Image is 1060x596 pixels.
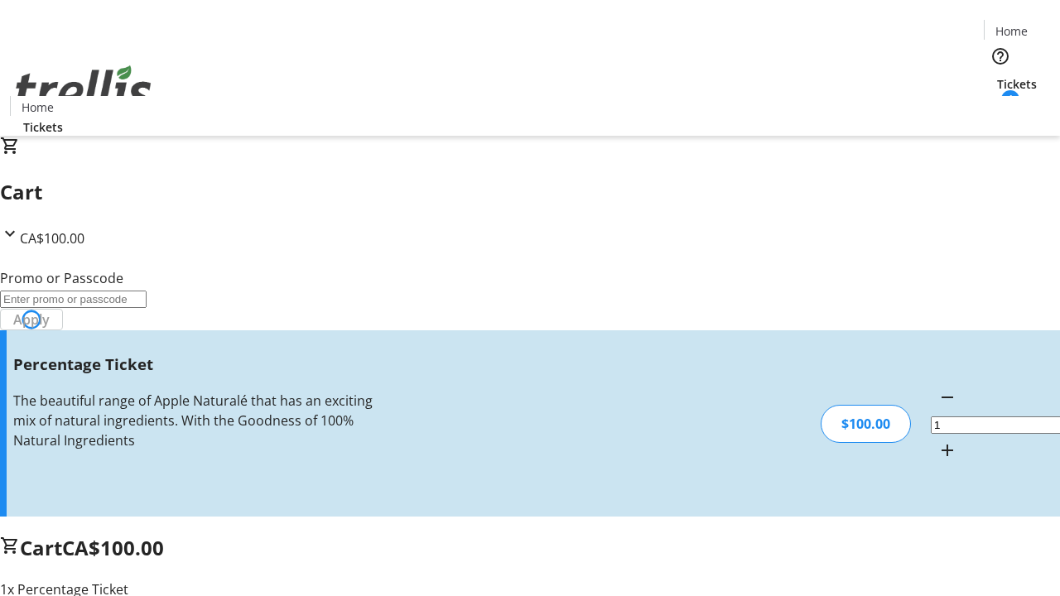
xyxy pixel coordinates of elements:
[984,40,1017,73] button: Help
[20,229,84,248] span: CA$100.00
[11,99,64,116] a: Home
[984,75,1050,93] a: Tickets
[931,434,964,467] button: Increment by one
[10,47,157,130] img: Orient E2E Organization MorWpmMO7W's Logo
[13,353,375,376] h3: Percentage Ticket
[997,75,1037,93] span: Tickets
[985,22,1038,40] a: Home
[22,99,54,116] span: Home
[984,93,1017,126] button: Cart
[13,391,375,450] div: The beautiful range of Apple Naturalé that has an exciting mix of natural ingredients. With the G...
[10,118,76,136] a: Tickets
[821,405,911,443] div: $100.00
[62,534,164,561] span: CA$100.00
[931,381,964,414] button: Decrement by one
[995,22,1028,40] span: Home
[23,118,63,136] span: Tickets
